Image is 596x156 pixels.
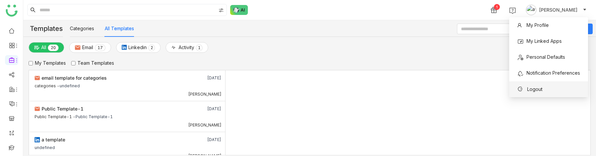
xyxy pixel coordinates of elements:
[48,44,59,51] nz-badge-sup: 20
[42,106,83,112] span: Public Template-1
[184,74,221,82] div: [DATE]
[42,137,65,142] span: a template
[53,44,56,51] p: 0
[517,70,524,77] img: notification_preferences.svg
[35,82,60,89] div: categories -
[116,42,161,53] button: Linkedin
[526,54,565,60] span: Personal Defaults
[29,61,33,65] input: My Templates
[122,45,127,50] img: linkedin.svg
[75,113,113,119] div: Public Template-1
[148,44,155,51] nz-badge-sup: 2
[150,44,153,51] p: 2
[166,42,208,53] button: Activity
[29,59,66,67] label: My Templates
[82,44,93,51] span: Email
[29,42,64,53] button: All0
[70,25,94,32] button: Categories
[23,20,63,37] div: Templates
[517,54,524,61] img: personal_defaults.svg
[95,44,105,51] nz-badge-sup: 17
[35,137,40,142] img: linkedin.svg
[526,22,549,28] span: My Profile
[184,136,221,143] div: [DATE]
[34,45,40,50] img: plainalloptions.svg
[100,44,103,51] p: 7
[539,6,577,14] span: [PERSON_NAME]
[42,75,107,81] span: email template for categories
[230,5,248,15] img: ask-buddy-normal.svg
[51,44,53,51] p: 2
[97,44,100,51] p: 1
[517,38,524,45] img: my_linked_apps.svg
[60,82,80,89] div: undefined
[35,75,40,81] img: email.svg
[35,106,40,112] img: email.svg
[71,61,75,65] input: Team Templates
[41,44,46,51] span: All
[69,42,111,53] button: Email
[6,5,18,17] img: logo
[71,59,114,67] label: Team Templates
[35,113,75,119] div: Public Template-1 -
[105,25,134,32] button: All Templates
[524,5,588,15] button: [PERSON_NAME]
[527,86,542,92] span: Logout
[128,44,147,51] span: Linkedin
[188,122,222,128] div: [PERSON_NAME]
[35,143,55,150] div: undefined
[526,5,536,15] img: avatar
[188,92,222,97] div: [PERSON_NAME]
[219,8,224,13] img: search-type.svg
[494,4,500,10] div: 1
[75,45,80,50] img: email.svg
[509,7,516,14] img: help.svg
[179,44,194,51] span: Activity
[198,44,201,51] p: 1
[184,105,221,113] div: [DATE]
[526,70,580,76] span: Notification Preferences
[526,38,562,44] span: My Linked Apps
[196,44,203,51] nz-badge-sup: 1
